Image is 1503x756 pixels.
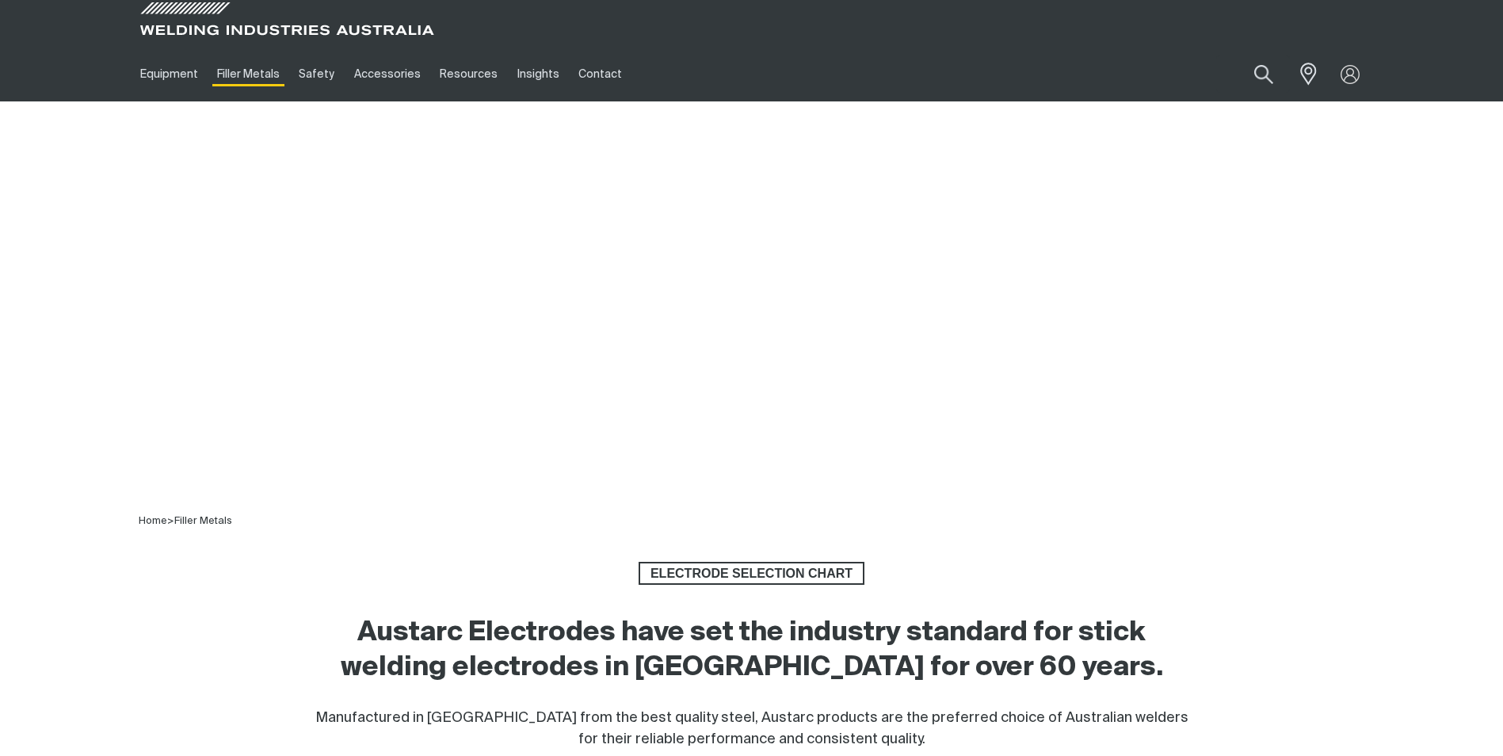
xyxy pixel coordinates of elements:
input: Product name or item number... [1216,55,1290,93]
a: Accessories [345,47,430,101]
span: Manufactured in [GEOGRAPHIC_DATA] from the best quality steel, Austarc products are the preferred... [315,711,1188,746]
a: ELECTRODE SELECTION CHART [639,562,864,586]
a: Resources [430,47,507,101]
span: ELECTRODE SELECTION CHART [640,562,863,586]
a: Contact [569,47,631,101]
a: Filler Metals [208,47,289,101]
nav: Main [131,47,1062,101]
span: Home [139,516,167,526]
h2: Austarc Electrodes have set the industry standard for stick welding electrodes in [GEOGRAPHIC_DAT... [305,616,1199,685]
button: Search products [1237,55,1291,93]
a: Safety [289,47,344,101]
span: > [167,516,174,526]
a: Home [139,514,167,526]
h1: Stick Welding Electrodes [508,422,996,474]
a: Filler Metals [174,516,232,526]
a: Equipment [131,47,208,101]
a: Insights [507,47,568,101]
